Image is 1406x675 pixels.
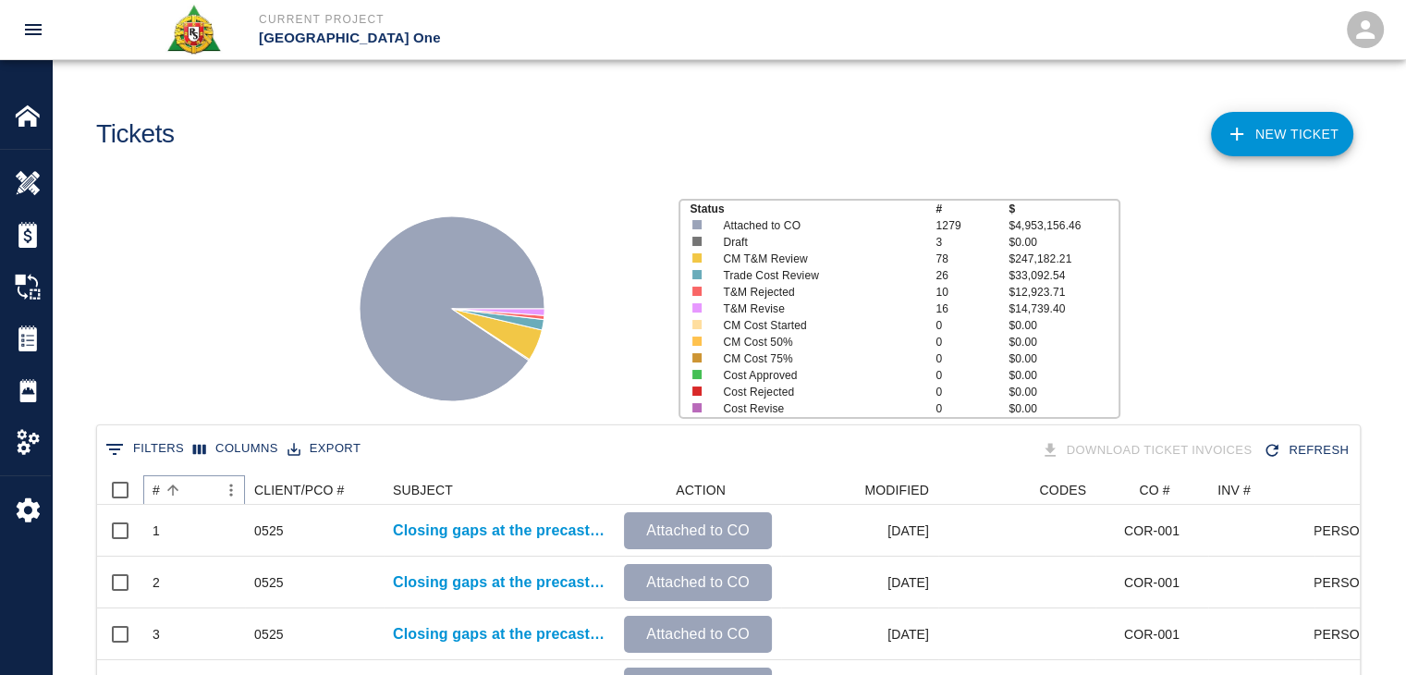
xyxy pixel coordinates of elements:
[1009,334,1118,350] p: $0.00
[935,350,1009,367] p: 0
[1009,384,1118,400] p: $0.00
[781,608,938,660] div: [DATE]
[254,522,284,540] div: 0525
[631,623,764,645] p: Attached to CO
[1124,625,1180,644] div: COR-001
[1009,217,1118,234] p: $4,953,156.46
[935,367,1009,384] p: 0
[723,301,914,317] p: T&M Revise
[723,284,914,301] p: T&M Rejected
[259,28,803,49] p: [GEOGRAPHIC_DATA] One
[1124,522,1180,540] div: COR-001
[259,11,803,28] p: Current Project
[1039,475,1086,505] div: CODES
[384,475,615,505] div: SUBJECT
[153,522,160,540] div: 1
[1095,475,1208,505] div: CO #
[143,475,245,505] div: #
[935,251,1009,267] p: 78
[1009,267,1118,284] p: $33,092.54
[217,476,245,504] button: Menu
[1009,284,1118,301] p: $12,923.71
[723,400,914,417] p: Cost Revise
[96,119,175,150] h1: Tickets
[254,625,284,644] div: 0525
[1259,435,1356,467] div: Refresh the list
[935,384,1009,400] p: 0
[189,435,283,463] button: Select columns
[676,475,726,505] div: ACTION
[153,475,160,505] div: #
[245,475,384,505] div: CLIENT/PCO #
[1259,435,1356,467] button: Refresh
[1009,234,1118,251] p: $0.00
[935,201,1009,217] p: #
[723,367,914,384] p: Cost Approved
[393,520,605,542] a: Closing gaps at the precast planks and structural steel under L1.5
[1314,586,1406,675] iframe: Chat Widget
[1037,435,1260,467] div: Tickets download in groups of 15
[935,234,1009,251] p: 3
[160,477,186,503] button: Sort
[153,625,160,644] div: 3
[254,573,284,592] div: 0525
[165,4,222,55] img: Roger & Sons Concrete
[781,557,938,608] div: [DATE]
[1208,475,1314,505] div: INV #
[935,284,1009,301] p: 10
[1211,112,1353,156] a: NEW TICKET
[723,317,914,334] p: CM Cost Started
[935,334,1009,350] p: 0
[723,251,914,267] p: CM T&M Review
[101,435,189,464] button: Show filters
[935,301,1009,317] p: 16
[393,475,453,505] div: SUBJECT
[690,201,935,217] p: Status
[935,217,1009,234] p: 1279
[1009,400,1118,417] p: $0.00
[723,334,914,350] p: CM Cost 50%
[723,234,914,251] p: Draft
[615,475,781,505] div: ACTION
[1124,573,1180,592] div: COR-001
[153,573,160,592] div: 2
[1009,201,1118,217] p: $
[393,571,605,594] a: Closing gaps at the precast planks and structural steel under L1.5
[935,400,1009,417] p: 0
[781,505,938,557] div: [DATE]
[1009,367,1118,384] p: $0.00
[723,350,914,367] p: CM Cost 75%
[1009,350,1118,367] p: $0.00
[723,267,914,284] p: Trade Cost Review
[1009,251,1118,267] p: $247,182.21
[938,475,1095,505] div: CODES
[631,520,764,542] p: Attached to CO
[1009,301,1118,317] p: $14,739.40
[935,317,1009,334] p: 0
[631,571,764,594] p: Attached to CO
[283,435,365,463] button: Export
[781,475,938,505] div: MODIFIED
[723,384,914,400] p: Cost Rejected
[393,623,605,645] a: Closing gaps at the precast planks and structural steel under L1.5
[935,267,1009,284] p: 26
[723,217,914,234] p: Attached to CO
[254,475,345,505] div: CLIENT/PCO #
[864,475,929,505] div: MODIFIED
[1139,475,1169,505] div: CO #
[1217,475,1251,505] div: INV #
[1009,317,1118,334] p: $0.00
[11,7,55,52] button: open drawer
